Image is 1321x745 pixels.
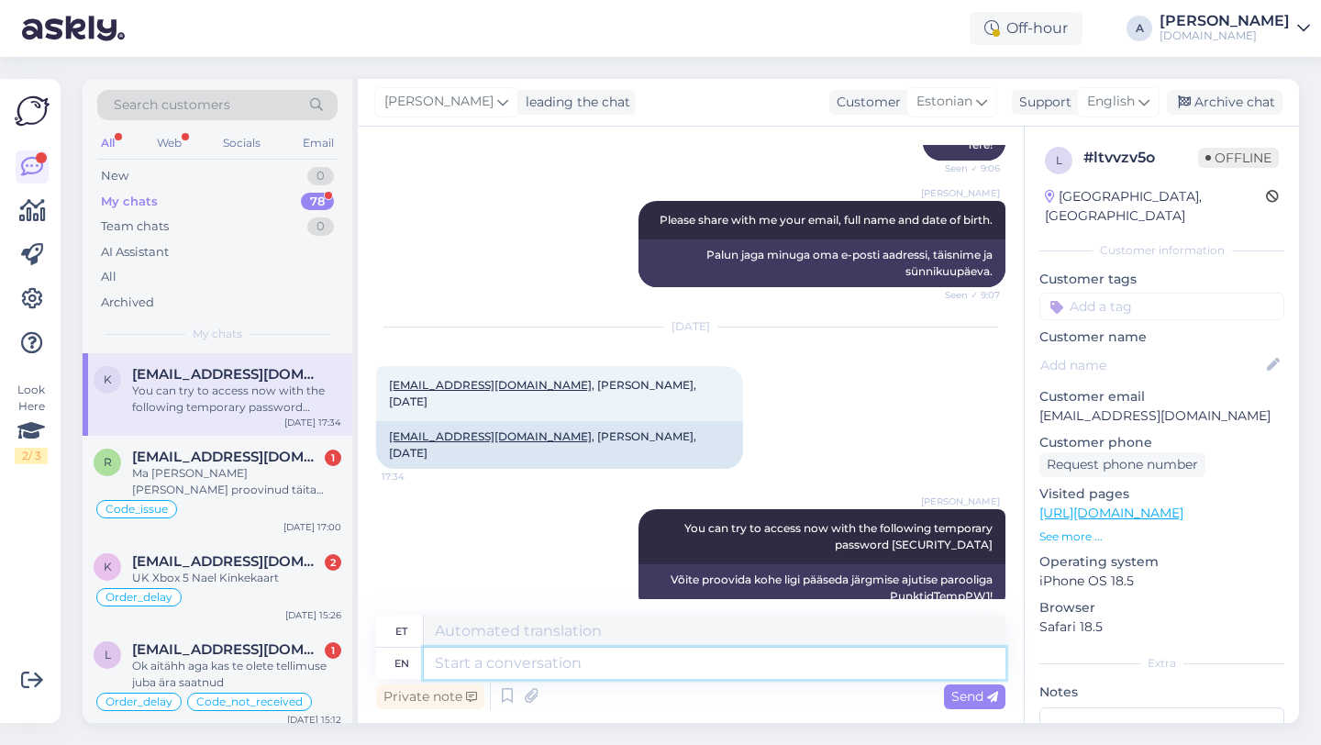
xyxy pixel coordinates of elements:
[1040,355,1263,375] input: Add name
[105,504,168,515] span: Code_issue
[1012,93,1071,112] div: Support
[1039,433,1284,452] p: Customer phone
[684,521,995,551] span: You can try to access now with the following temporary password [SECURITY_DATA]
[325,554,341,571] div: 2
[1039,387,1284,406] p: Customer email
[193,326,242,342] span: My chats
[299,131,338,155] div: Email
[931,161,1000,175] span: Seen ✓ 9:06
[1160,14,1310,43] a: [PERSON_NAME][DOMAIN_NAME]
[132,658,341,691] div: Ok aitähh aga kas te olete tellimuse juba ära saatnud
[389,378,699,408] span: , [PERSON_NAME], [DATE]
[1039,242,1284,259] div: Customer information
[395,616,407,647] div: et
[1167,90,1282,115] div: Archive chat
[104,560,112,573] span: k
[105,648,111,662] span: l
[518,93,630,112] div: leading the chat
[1039,598,1284,617] p: Browser
[1039,505,1183,521] a: [URL][DOMAIN_NAME]
[660,213,993,227] span: Please share with me your email, full name and date of birth.
[132,553,323,570] span: kostner08@gmail.com
[1039,293,1284,320] input: Add a tag
[15,448,48,464] div: 2 / 3
[1045,187,1266,226] div: [GEOGRAPHIC_DATA], [GEOGRAPHIC_DATA]
[1039,270,1284,289] p: Customer tags
[153,131,185,155] div: Web
[1039,617,1284,637] p: Safari 18.5
[1039,572,1284,591] p: iPhone OS 18.5
[301,193,334,211] div: 78
[105,696,172,707] span: Order_delay
[376,684,484,709] div: Private note
[132,383,341,416] div: You can try to access now with the following temporary password [SECURITY_DATA]
[1083,147,1198,169] div: # ltvvzv5o
[1039,528,1284,545] p: See more ...
[638,239,1005,287] div: Palun jaga minuga oma e-posti aadressi, täisnime ja sünnikuupäeva.
[307,167,334,185] div: 0
[101,217,169,236] div: Team chats
[931,288,1000,302] span: Seen ✓ 9:07
[132,641,323,658] span: liiaturba1@gmail.com
[101,294,154,312] div: Archived
[384,92,494,112] span: [PERSON_NAME]
[829,93,901,112] div: Customer
[325,450,341,466] div: 1
[1056,153,1062,167] span: l
[923,129,1005,161] div: Tere!
[101,243,169,261] div: AI Assistant
[325,642,341,659] div: 1
[394,648,409,679] div: en
[104,455,112,469] span: r
[132,465,341,498] div: Ma [PERSON_NAME] [PERSON_NAME] proovinud täita seda vormi punase lipuga.Pildi suurus ja formaat o...
[101,268,117,286] div: All
[15,382,48,464] div: Look Here
[283,520,341,534] div: [DATE] 17:00
[921,495,1000,508] span: [PERSON_NAME]
[132,449,323,465] span: renemelb@gmail.com
[1087,92,1135,112] span: English
[376,421,743,469] div: , [PERSON_NAME], [DATE]
[1039,328,1284,347] p: Customer name
[219,131,264,155] div: Socials
[1160,28,1290,43] div: [DOMAIN_NAME]
[196,696,303,707] span: Code_not_received
[284,416,341,429] div: [DATE] 17:34
[970,12,1082,45] div: Off-hour
[916,92,972,112] span: Estonian
[1039,484,1284,504] p: Visited pages
[1160,14,1290,28] div: [PERSON_NAME]
[382,470,450,484] span: 17:34
[1039,452,1205,477] div: Request phone number
[389,378,592,392] a: [EMAIL_ADDRESS][DOMAIN_NAME]
[1039,655,1284,672] div: Extra
[285,608,341,622] div: [DATE] 15:26
[638,564,1005,612] div: Võite proovida kohe ligi pääseda järgmise ajutise parooliga PunktidTempPW1!
[101,167,128,185] div: New
[307,217,334,236] div: 0
[105,592,172,603] span: Order_delay
[101,193,158,211] div: My chats
[389,429,592,443] a: [EMAIL_ADDRESS][DOMAIN_NAME]
[376,318,1005,335] div: [DATE]
[1039,552,1284,572] p: Operating system
[1127,16,1152,41] div: A
[1039,406,1284,426] p: [EMAIL_ADDRESS][DOMAIN_NAME]
[97,131,118,155] div: All
[114,95,230,115] span: Search customers
[287,713,341,727] div: [DATE] 15:12
[104,372,112,386] span: k
[132,570,341,586] div: UK Xbox 5 Nael Kinkekaart
[1198,148,1279,168] span: Offline
[951,688,998,705] span: Send
[15,94,50,128] img: Askly Logo
[132,366,323,383] span: kevinkeskkula@gmail.com
[1039,683,1284,702] p: Notes
[921,186,1000,200] span: [PERSON_NAME]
